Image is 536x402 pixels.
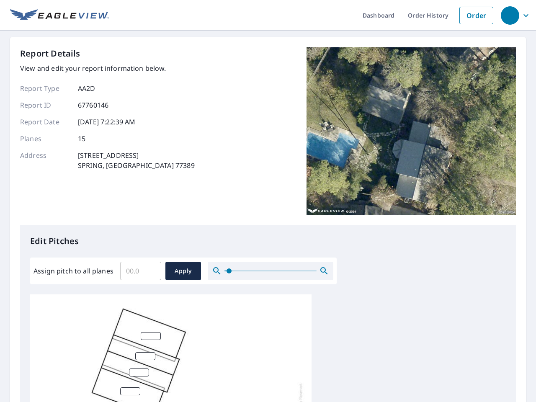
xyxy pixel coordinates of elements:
p: Edit Pitches [30,235,506,247]
p: Report Details [20,47,80,60]
p: [DATE] 7:22:39 AM [78,117,136,127]
input: 00.0 [120,259,161,283]
p: [STREET_ADDRESS] SPRING, [GEOGRAPHIC_DATA] 77389 [78,150,195,170]
img: Top image [307,47,516,215]
p: Report Type [20,83,70,93]
p: Planes [20,134,70,144]
span: Apply [172,266,194,276]
button: Apply [165,262,201,280]
label: Assign pitch to all planes [33,266,113,276]
img: EV Logo [10,9,109,22]
a: Order [459,7,493,24]
p: Report ID [20,100,70,110]
p: Address [20,150,70,170]
p: Report Date [20,117,70,127]
p: 15 [78,134,85,144]
p: 67760146 [78,100,108,110]
p: View and edit your report information below. [20,63,195,73]
p: AA2D [78,83,95,93]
